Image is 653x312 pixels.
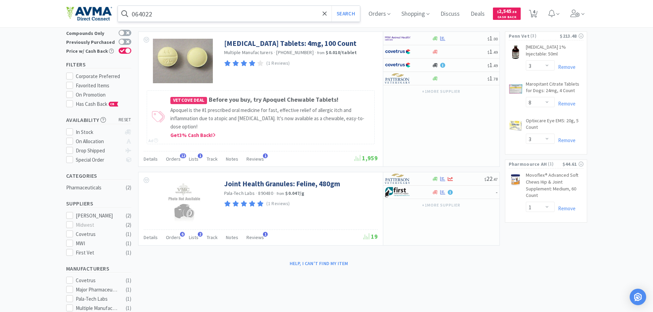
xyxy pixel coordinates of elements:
div: Previously Purchased [66,39,115,45]
div: Covetrus [76,276,118,285]
span: . 78 [493,76,498,82]
span: 2 [198,232,203,237]
div: Open Intercom Messenger [630,289,646,305]
img: 4fffc8d2af9b4a8dba8d4b907e8b61ee_755787.png [509,45,522,59]
span: $ [487,36,489,41]
span: from [317,50,325,55]
span: Has Cash Back [76,101,119,107]
button: Help, I can't find my item [286,258,352,269]
img: d149cd0c59984e368720b2c2e1bc995f_196150.png [153,39,213,83]
img: 77fca1acd8b6420a9015268ca798ef17_1.png [385,47,411,57]
div: Pala-Tech Labs [76,295,118,303]
span: . 00 [493,36,498,41]
div: $213.48 [560,32,583,40]
span: Track [207,234,218,240]
div: On Promotion [76,91,131,99]
a: Remove [555,64,576,70]
a: Pala-Tech Labs [224,190,255,196]
h5: Availability [66,116,131,124]
div: Covetrus [76,230,118,238]
a: Remove [555,137,576,143]
a: Movoflex® Advanced Soft Chews Hip & Joint Supplement: Medium, 60 Count [526,172,583,201]
div: Compounds Only [66,30,115,36]
div: ( 1 ) [126,276,131,285]
h4: Before you buy, try Apoquel Chewable Tablets! [170,95,371,105]
div: In Stock [76,128,121,136]
button: Search [331,6,360,22]
a: Remove [555,205,576,212]
span: from [277,191,284,196]
span: 1 [263,232,268,237]
div: Price w/ Cash Back [66,48,115,53]
span: 12 [180,153,186,158]
span: 19 [363,233,378,240]
img: 54f974c36f99452abea2ce4283cc2005_95903.jpeg [159,179,207,224]
img: f5e969b455434c6296c6d81ef179fa71_3.png [385,73,411,84]
span: Pharmsource AH [509,160,547,168]
button: +1more supplier [419,200,463,210]
span: 1 [198,153,203,158]
span: · [274,49,275,55]
span: Reviews [246,234,264,240]
span: 1 [487,48,498,55]
img: b7aa302f787749648a5d1a145ac938bd_413743.png [509,119,522,133]
div: ( 2 ) [126,221,131,229]
div: Special Order [76,156,121,164]
img: e4e33dab9f054f5782a47901c742baa9_102.png [66,7,112,21]
span: Orders [166,156,181,162]
span: Notes [226,234,238,240]
div: Favorited Items [76,82,131,90]
div: ( 1 ) [126,249,131,257]
div: MWI [76,239,118,248]
span: Details [144,234,158,240]
span: $ [497,10,499,14]
span: reset [119,116,131,124]
span: · [274,190,276,196]
img: 67d67680309e4a0bb49a5ff0391dcc42_6.png [385,187,411,197]
a: [MEDICAL_DATA] 1% Injectable: 50ml [526,44,583,60]
span: 6 [180,232,185,237]
a: Remove [555,100,576,107]
a: Joint Health Granules: Feline, 480gm [224,179,340,188]
a: [MEDICAL_DATA] Tablets: 4mg, 100 Count [224,39,356,48]
div: Drop Shipped [76,147,121,155]
button: +1more supplier [419,87,463,96]
div: Ad [148,137,158,144]
span: Orders [166,234,181,240]
a: Maropitant Citrate Tablets for Dogs: 24mg, 4 Count [526,81,583,97]
span: · [315,49,316,55]
span: 1 [487,34,498,42]
span: ( 3 ) [530,33,560,39]
span: Lists [189,234,198,240]
img: f5e969b455434c6296c6d81ef179fa71_3.png [385,174,411,184]
span: Get 3 % Cash Back! [170,132,216,138]
img: 77fca1acd8b6420a9015268ca798ef17_1.png [385,60,411,70]
span: $ [487,63,489,68]
div: Major Pharmaceuticals [76,286,118,294]
span: 1 [263,153,268,158]
img: 226fe70f15d846298269a5f1fdb96cc0_586678.png [509,82,522,96]
div: Midwest [76,221,118,229]
span: Reviews [246,156,264,162]
span: . 49 [493,50,498,55]
div: ( 1 ) [126,286,131,294]
span: - [496,188,498,196]
span: 22 [484,175,498,183]
h5: Manufacturers [66,265,131,273]
a: 4 [526,12,540,18]
div: First Vet [76,249,118,257]
span: Vetcove Deal [170,97,207,104]
div: ( 1 ) [126,239,131,248]
span: [PHONE_NUMBER] [276,49,314,55]
p: (1 Reviews) [266,200,290,208]
span: $ [487,50,489,55]
span: ( 1 ) [547,161,563,167]
a: $2,545.58Cash Back [493,4,521,23]
span: . 47 [493,177,498,182]
h5: Filters [66,61,131,68]
span: 1 [487,61,498,69]
span: 1,959 [354,154,378,162]
span: $ [484,177,486,182]
span: Notes [226,156,238,162]
span: Details [144,156,158,162]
